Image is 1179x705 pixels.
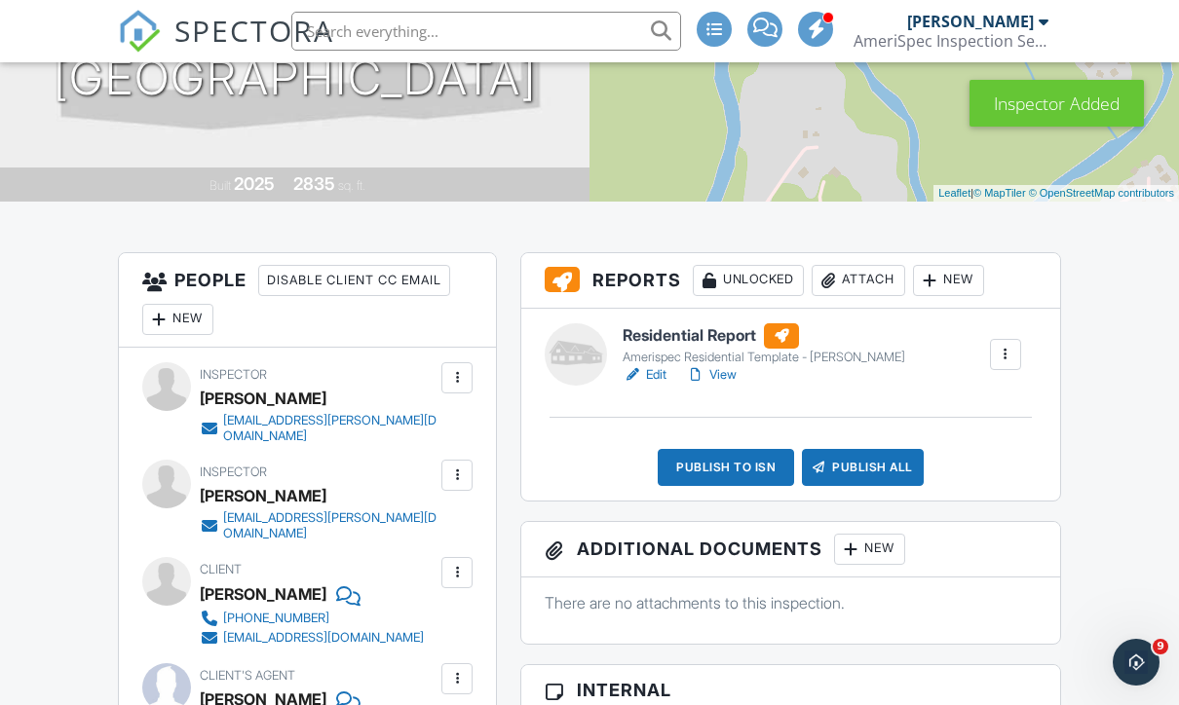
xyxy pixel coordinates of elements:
[1153,639,1168,654] span: 9
[200,628,424,648] a: [EMAIL_ADDRESS][DOMAIN_NAME]
[970,80,1144,127] div: Inspector Added
[223,630,424,646] div: [EMAIL_ADDRESS][DOMAIN_NAME]
[174,10,334,51] span: SPECTORA
[118,26,334,67] a: SPECTORA
[142,304,213,335] div: New
[223,611,329,626] div: [PHONE_NUMBER]
[658,449,794,486] div: Publish to ISN
[118,10,161,53] img: The Best Home Inspection Software - Spectora
[223,510,437,541] div: [EMAIL_ADDRESS][PERSON_NAME][DOMAIN_NAME]
[200,609,424,628] a: [PHONE_NUMBER]
[1029,187,1174,199] a: © OpenStreetMap contributors
[1113,639,1160,686] iframe: Intercom live chat
[119,253,496,348] h3: People
[200,579,326,609] div: [PERSON_NAME]
[913,265,984,296] div: New
[973,187,1026,199] a: © MapTiler
[545,592,1037,613] p: There are no attachments to this inspection.
[291,12,681,51] input: Search everything...
[200,481,326,510] div: [PERSON_NAME]
[623,323,905,349] h6: Residential Report
[200,384,326,413] div: [PERSON_NAME]
[200,464,267,479] span: Inspector
[812,265,905,296] div: Attach
[223,413,437,444] div: [EMAIL_ADDRESS][PERSON_NAME][DOMAIN_NAME]
[200,413,437,444] a: [EMAIL_ADDRESS][PERSON_NAME][DOMAIN_NAME]
[623,365,666,385] a: Edit
[200,668,295,683] span: Client's Agent
[258,265,450,296] div: Disable Client CC Email
[802,449,924,486] div: Publish All
[623,323,905,366] a: Residential Report Amerispec Residential Template - [PERSON_NAME]
[623,350,905,365] div: Amerispec Residential Template - [PERSON_NAME]
[234,173,275,194] div: 2025
[200,562,242,576] span: Client
[686,365,737,385] a: View
[521,522,1060,577] h3: Additional Documents
[200,367,267,382] span: Inspector
[209,178,231,193] span: Built
[293,173,335,194] div: 2835
[200,510,437,541] a: [EMAIL_ADDRESS][PERSON_NAME][DOMAIN_NAME]
[834,534,905,565] div: New
[907,12,1034,31] div: [PERSON_NAME]
[338,178,365,193] span: sq. ft.
[854,31,1048,51] div: AmeriSpec Inspection Services
[693,265,804,296] div: Unlocked
[938,187,970,199] a: Leaflet
[933,185,1179,202] div: |
[521,253,1060,309] h3: Reports
[54,2,537,105] h1: [STREET_ADDRESS] [GEOGRAPHIC_DATA]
